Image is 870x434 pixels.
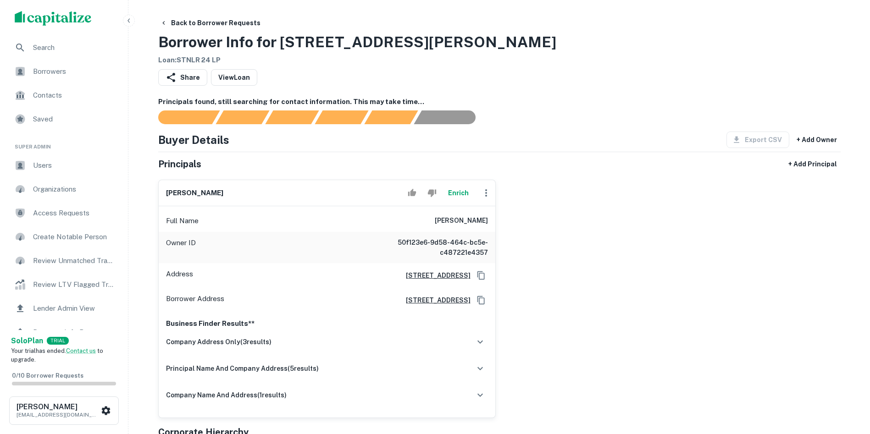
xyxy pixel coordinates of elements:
[12,372,83,379] span: 0 / 10 Borrower Requests
[7,37,121,59] a: Search
[158,132,229,148] h4: Buyer Details
[156,15,264,31] button: Back to Borrower Requests
[33,279,115,290] span: Review LTV Flagged Transactions
[166,237,196,258] p: Owner ID
[7,321,121,343] a: Borrower Info Requests
[315,110,368,124] div: Principals found, AI now looking for contact information...
[7,274,121,296] a: Review LTV Flagged Transactions
[11,336,43,345] strong: Solo Plan
[158,157,201,171] h5: Principals
[435,215,488,226] h6: [PERSON_NAME]
[785,156,841,172] button: + Add Principal
[17,403,99,411] h6: [PERSON_NAME]
[66,347,96,354] a: Contact us
[824,361,870,405] iframe: Chat Widget
[424,184,440,202] button: Reject
[15,11,92,26] img: capitalize-logo.png
[166,215,199,226] p: Full Name
[399,270,471,280] a: [STREET_ADDRESS]
[33,184,115,195] span: Organizations
[474,293,488,307] button: Copy Address
[158,55,556,66] h6: Loan : STNLR 24 LP
[33,114,115,125] span: Saved
[7,84,121,106] a: Contacts
[166,188,223,198] h6: [PERSON_NAME]
[378,237,488,258] h6: 50f123e6-9d58-464c-bc5e-c487221e4357
[7,202,121,224] a: Access Requests
[11,347,103,363] span: Your trial has ended. to upgrade.
[33,90,115,101] span: Contacts
[404,184,420,202] button: Accept
[33,231,115,242] span: Create Notable Person
[444,184,473,202] button: Enrich
[7,297,121,319] a: Lender Admin View
[158,31,556,53] h3: Borrower Info for [STREET_ADDRESS][PERSON_NAME]
[158,69,207,86] button: Share
[364,110,418,124] div: Principals found, still searching for contact information. This may take time...
[166,318,488,329] p: Business Finder Results**
[7,132,121,154] li: Super Admin
[166,390,287,400] h6: company name and address ( 1 results)
[158,97,841,107] h6: Principals found, still searching for contact information. This may take time...
[9,396,119,425] button: [PERSON_NAME][EMAIL_ADDRESS][DOMAIN_NAME]
[33,160,115,171] span: Users
[7,178,121,200] a: Organizations
[414,110,487,124] div: AI fulfillment process complete.
[147,110,216,124] div: Sending borrower request to AI...
[216,110,269,124] div: Your request is received and processing...
[166,269,193,282] p: Address
[166,363,319,374] h6: principal name and company address ( 5 results)
[474,269,488,282] button: Copy Address
[265,110,319,124] div: Documents found, AI parsing details...
[33,255,115,266] span: Review Unmatched Transactions
[166,337,272,347] h6: company address only ( 3 results)
[33,66,115,77] span: Borrowers
[33,42,115,53] span: Search
[211,69,257,86] a: ViewLoan
[7,60,121,82] a: Borrowers
[33,208,115,219] span: Access Requests
[7,226,121,248] a: Create Notable Person
[33,327,115,338] span: Borrower Info Requests
[166,293,224,307] p: Borrower Address
[7,250,121,272] a: Review Unmatched Transactions
[47,337,69,345] div: TRIAL
[793,132,841,148] button: + Add Owner
[17,411,99,419] p: [EMAIL_ADDRESS][DOMAIN_NAME]
[399,295,471,305] a: [STREET_ADDRESS]
[33,303,115,314] span: Lender Admin View
[7,154,121,176] a: Users
[11,335,43,346] a: SoloPlan
[7,108,121,130] a: Saved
